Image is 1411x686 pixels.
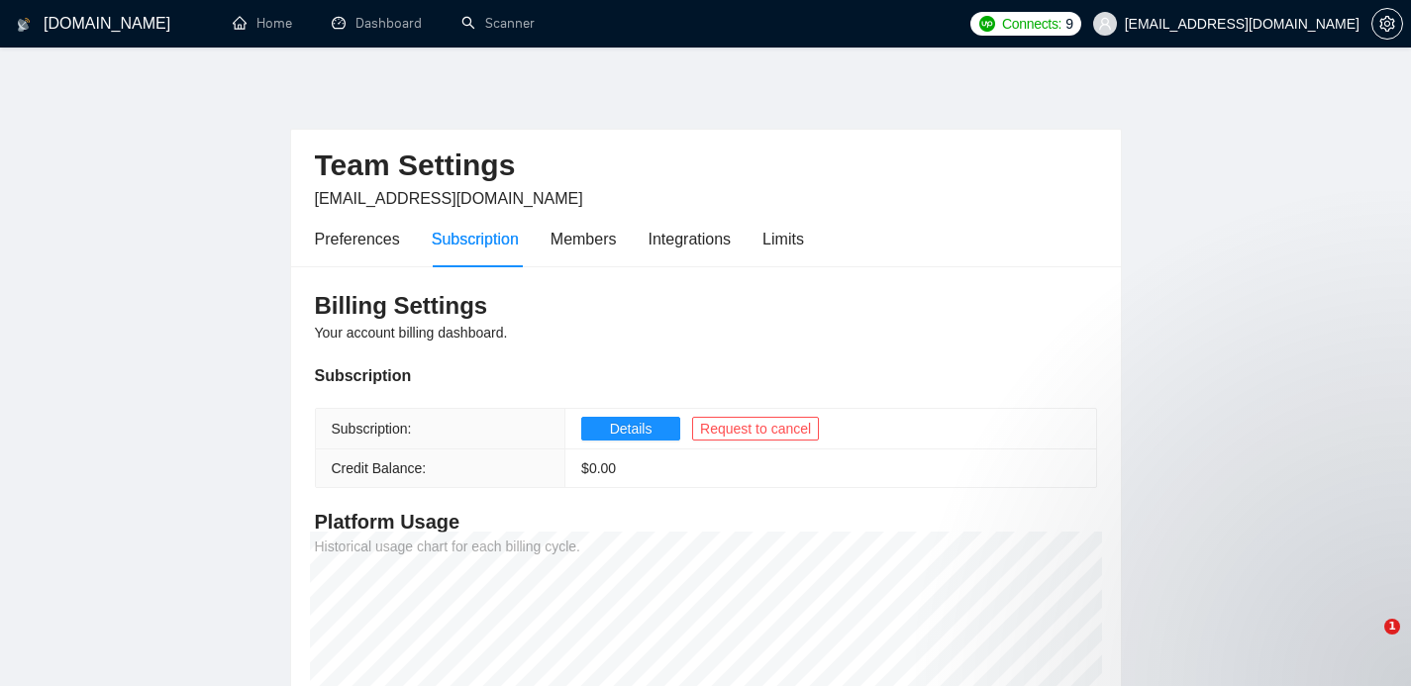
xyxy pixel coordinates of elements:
h3: Billing Settings [315,290,1097,322]
span: Connects: [1002,13,1061,35]
span: Your account billing dashboard. [315,325,508,341]
span: $ 0.00 [581,460,616,476]
a: setting [1371,16,1403,32]
span: Request to cancel [700,418,811,440]
h4: Platform Usage [315,508,1097,536]
iframe: Intercom live chat [1344,619,1391,666]
button: Request to cancel [692,417,819,441]
div: Integrations [649,227,732,251]
img: logo [17,9,31,41]
a: homeHome [233,15,292,32]
span: [EMAIL_ADDRESS][DOMAIN_NAME] [315,190,583,207]
img: upwork-logo.png [979,16,995,32]
div: Limits [762,227,804,251]
span: 9 [1065,13,1073,35]
button: setting [1371,8,1403,40]
a: searchScanner [461,15,535,32]
div: Subscription [315,363,1097,388]
div: Subscription [432,227,519,251]
a: dashboardDashboard [332,15,422,32]
h2: Team Settings [315,146,1097,186]
span: Subscription: [332,421,412,437]
span: setting [1372,16,1402,32]
span: user [1098,17,1112,31]
div: Preferences [315,227,400,251]
div: Members [551,227,617,251]
span: Credit Balance: [332,460,427,476]
span: Details [610,418,653,440]
button: Details [581,417,680,441]
span: 1 [1384,619,1400,635]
